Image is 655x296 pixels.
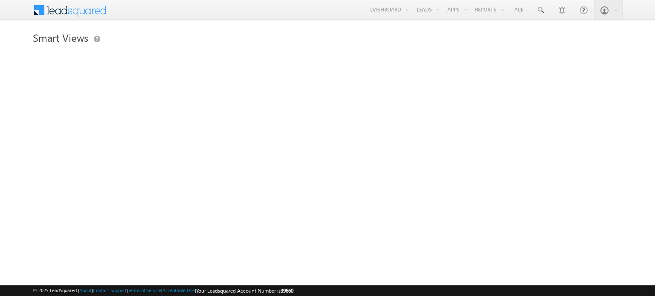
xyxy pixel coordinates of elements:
[196,287,293,294] span: Your Leadsquared Account Number is
[33,287,293,295] span: © 2025 LeadSquared | | | | |
[162,287,195,293] a: Acceptable Use
[33,31,88,44] span: Smart Views
[93,287,127,293] a: Contact Support
[281,287,293,294] span: 39660
[79,287,92,293] a: About
[128,287,161,293] a: Terms of Service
